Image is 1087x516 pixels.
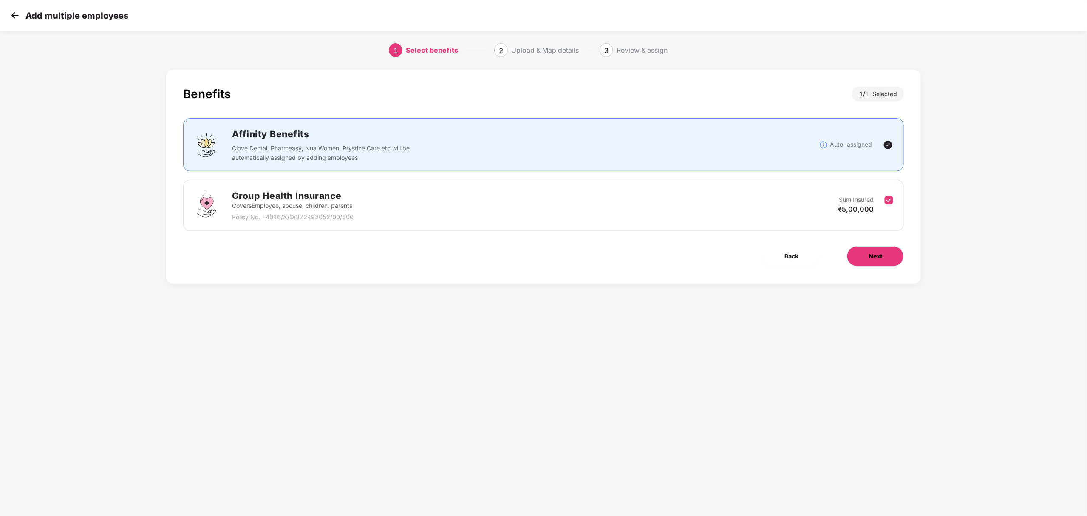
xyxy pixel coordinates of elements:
span: 2 [499,46,503,55]
p: Sum Insured [839,195,874,204]
p: Covers Employee, spouse, children, parents [232,201,354,210]
span: 3 [604,46,609,55]
h2: Group Health Insurance [232,189,354,203]
p: Clove Dental, Pharmeasy, Nua Women, Prystine Care etc will be automatically assigned by adding em... [232,144,415,162]
button: Back [763,246,820,267]
img: svg+xml;base64,PHN2ZyBpZD0iSW5mb18tXzMyeDMyIiBkYXRhLW5hbWU9IkluZm8gLSAzMngzMiIgeG1sbnM9Imh0dHA6Ly... [819,141,828,149]
img: svg+xml;base64,PHN2ZyB4bWxucz0iaHR0cDovL3d3dy53My5vcmcvMjAwMC9zdmciIHdpZHRoPSIzMCIgaGVpZ2h0PSIzMC... [8,9,21,22]
div: 1 / Selected [852,87,904,101]
span: Next [869,252,882,261]
img: svg+xml;base64,PHN2ZyBpZD0iVGljay0yNHgyNCIgeG1sbnM9Imh0dHA6Ly93d3cudzMub3JnLzIwMDAvc3ZnIiB3aWR0aD... [883,140,893,150]
span: 1 [393,46,398,55]
div: Select benefits [406,43,458,57]
div: Benefits [183,87,231,101]
span: 1 [865,90,872,97]
button: Next [847,246,904,267]
img: svg+xml;base64,PHN2ZyBpZD0iR3JvdXBfSGVhbHRoX0luc3VyYW5jZSIgZGF0YS1uYW1lPSJHcm91cCBIZWFsdGggSW5zdX... [194,193,219,218]
div: Review & assign [617,43,668,57]
h2: Affinity Benefits [232,127,537,141]
div: Upload & Map details [511,43,579,57]
span: Back [784,252,798,261]
span: ₹5,00,000 [838,205,874,213]
img: svg+xml;base64,PHN2ZyBpZD0iQWZmaW5pdHlfQmVuZWZpdHMiIGRhdGEtbmFtZT0iQWZmaW5pdHkgQmVuZWZpdHMiIHhtbG... [194,132,219,158]
p: Policy No. - 4016/X/O/372492052/00/000 [232,213,354,222]
p: Add multiple employees [25,11,128,21]
p: Auto-assigned [830,140,872,149]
